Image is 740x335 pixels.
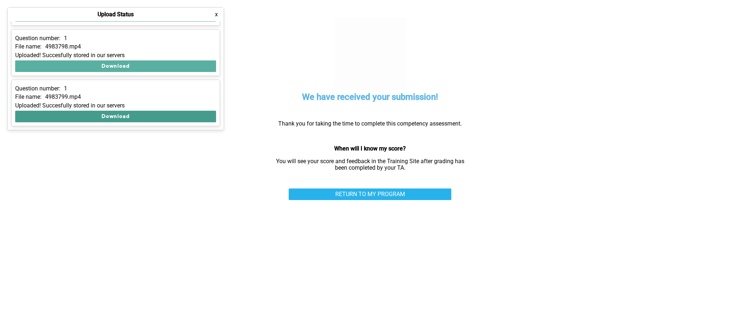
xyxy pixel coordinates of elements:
p: File name: [15,94,42,100]
button: Download [15,111,216,122]
p: Thank you for taking the time to complete this competency assessment. [271,120,469,127]
div: Uploaded! Succesfully stored in our servers [15,102,216,109]
button: Show Uploads [7,7,71,19]
button: x [213,11,220,18]
p: You will see your score and feedback in the Training Site after grading has been completed by you... [271,158,469,171]
div: Uploaded! Succesfully stored in our servers [15,52,216,59]
h5: We have received your submission! [302,91,438,103]
p: 4983798.mp4 [45,43,81,50]
img: celebration.7678411f.gif [334,17,406,90]
p: 4983799.mp4 [45,94,81,100]
p: 1 [64,85,67,92]
h4: Upload Status [98,11,134,18]
p: 1 [64,35,67,42]
a: RETURN TO MY PROGRAM [289,188,451,200]
strong: When will I know my score? [334,145,406,152]
p: Question number: [15,85,60,92]
p: File name: [15,43,42,50]
p: Question number: [15,35,60,42]
button: Download [15,60,216,72]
